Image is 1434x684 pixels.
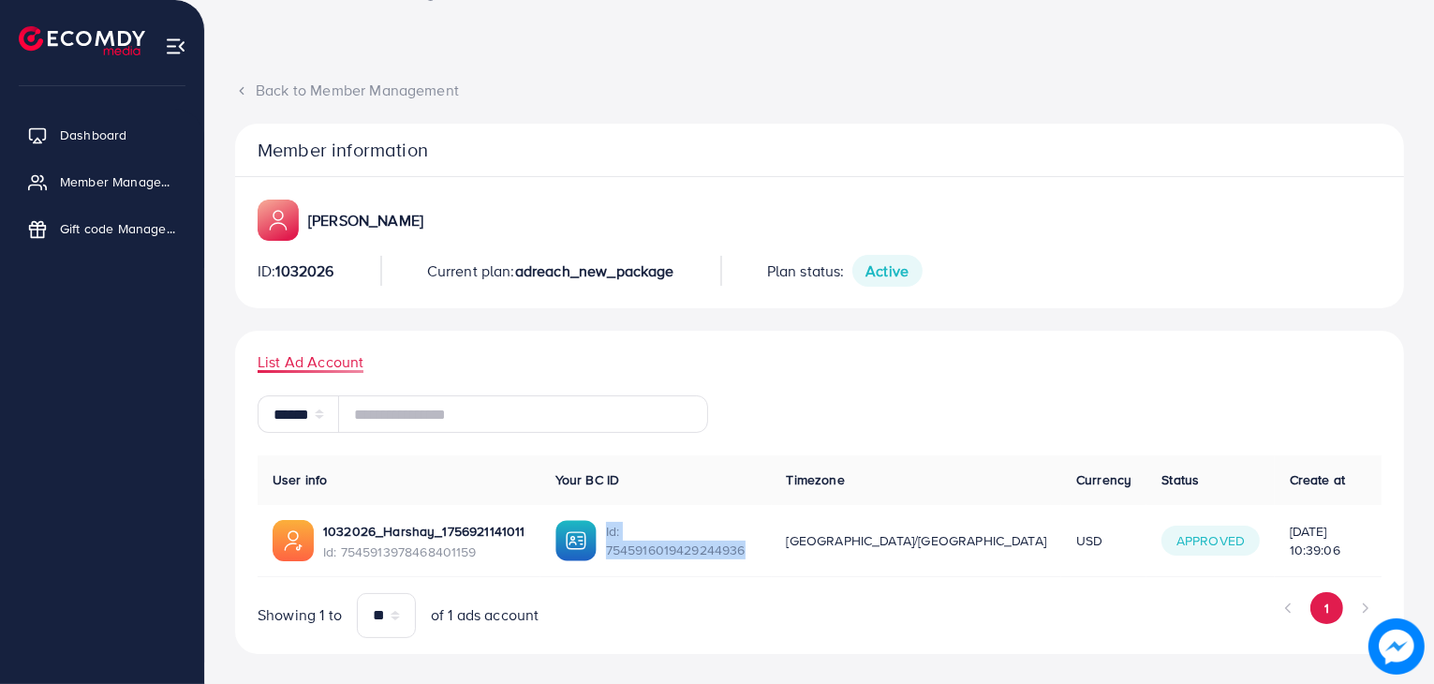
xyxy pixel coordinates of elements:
span: Active [852,255,923,287]
span: Id: 7545913978468401159 [323,543,525,561]
span: of 1 ads account [431,604,540,626]
img: ic-member-manager.00abd3e0.svg [258,200,299,241]
span: Currency [1076,470,1131,489]
img: menu [165,36,186,57]
span: List Ad Account [258,351,363,373]
img: logo [19,26,145,55]
div: [DATE] 10:39:06 [1290,522,1367,560]
span: adreach_new_package [515,260,674,281]
img: ic-ads-acc.e4c84228.svg [273,520,314,561]
a: Member Management [14,163,190,201]
a: Gift code Management [14,210,190,247]
span: Approved [1161,526,1259,556]
span: Member Management [60,172,176,191]
p: Plan status: [767,260,923,282]
p: Member information [258,139,1382,161]
span: Showing 1 to [258,604,342,626]
span: [GEOGRAPHIC_DATA]/[GEOGRAPHIC_DATA] [787,531,1047,550]
span: Gift code Management [60,219,176,238]
img: image [1369,619,1424,674]
span: Timezone [787,470,845,489]
span: Id: 7545916019429244936 [606,522,757,560]
div: Back to Member Management [235,80,1404,101]
p: 1032026_Harshay_1756921141011 [323,520,525,543]
ul: Pagination [1272,592,1382,624]
p: Current plan: [427,260,674,282]
p: [PERSON_NAME] [308,209,423,231]
span: 1032026 [275,260,333,281]
span: User info [273,470,327,489]
button: Go to page 1 [1310,592,1343,624]
img: ic-ba-acc.ded83a64.svg [555,520,597,561]
span: Create at [1290,470,1345,489]
span: Your BC ID [555,470,620,489]
p: ID: [258,260,334,282]
span: USD [1076,531,1102,550]
span: Status [1161,470,1199,489]
a: Dashboard [14,116,190,154]
span: Dashboard [60,126,126,144]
